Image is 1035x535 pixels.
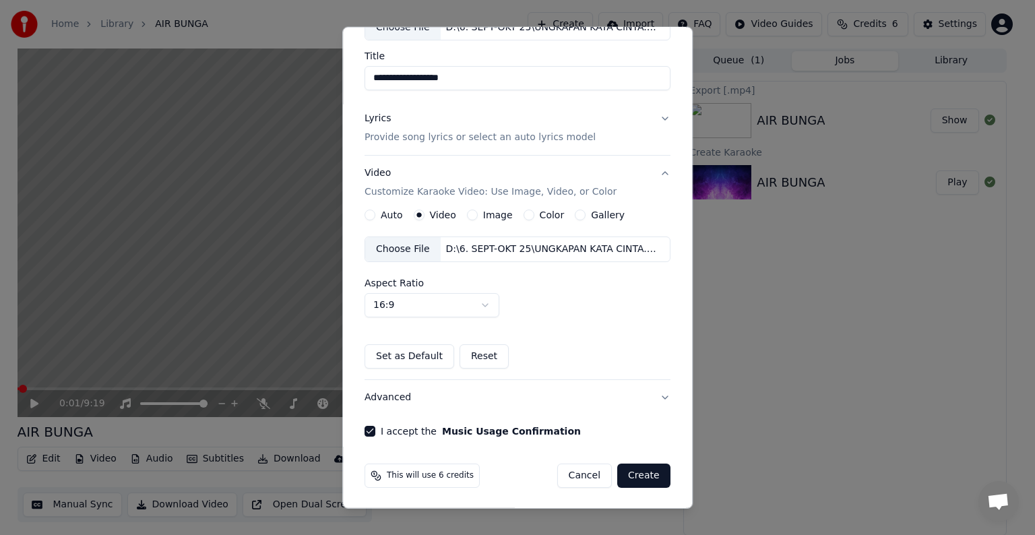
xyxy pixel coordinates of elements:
div: Choose File [365,15,441,40]
button: I accept the [442,427,581,436]
label: Title [365,51,670,61]
button: Set as Default [365,344,454,369]
button: Reset [460,344,509,369]
button: Advanced [365,380,670,415]
div: Lyrics [365,112,391,125]
label: Aspect Ratio [365,278,670,288]
div: D:\6. SEPT-OKT 25\UNGKAPAN KATA CINTA.mp4 [441,21,670,34]
div: VideoCustomize Karaoke Video: Use Image, Video, or Color [365,210,670,379]
div: Choose File [365,237,441,261]
label: Auto [381,210,403,220]
button: LyricsProvide song lyrics or select an auto lyrics model [365,101,670,155]
p: Customize Karaoke Video: Use Image, Video, or Color [365,185,617,199]
label: Gallery [591,210,625,220]
label: Color [540,210,565,220]
span: This will use 6 credits [387,470,474,481]
label: Video [430,210,456,220]
p: Provide song lyrics or select an auto lyrics model [365,131,596,144]
button: Create [617,464,670,488]
div: Video [365,166,617,199]
label: I accept the [381,427,581,436]
button: Cancel [557,464,612,488]
label: Image [483,210,513,220]
button: VideoCustomize Karaoke Video: Use Image, Video, or Color [365,156,670,210]
div: D:\6. SEPT-OKT 25\UNGKAPAN KATA CINTA.mp4 [441,243,670,256]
